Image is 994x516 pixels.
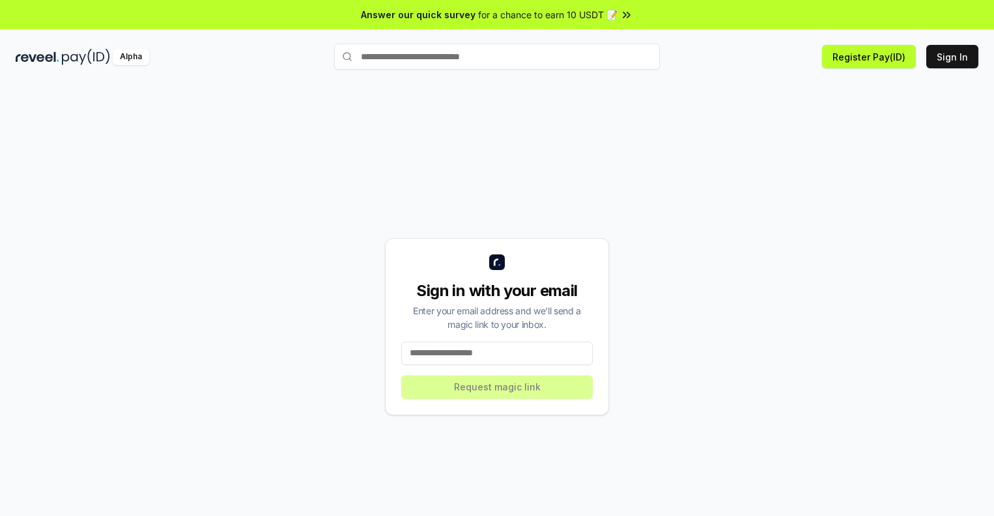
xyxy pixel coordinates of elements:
button: Register Pay(ID) [822,45,916,68]
button: Sign In [926,45,978,68]
span: Answer our quick survey [361,8,476,21]
img: pay_id [62,49,110,65]
img: logo_small [489,254,505,270]
img: reveel_dark [16,49,59,65]
div: Sign in with your email [401,280,593,301]
div: Enter your email address and we’ll send a magic link to your inbox. [401,304,593,331]
span: for a chance to earn 10 USDT 📝 [478,8,618,21]
div: Alpha [113,49,149,65]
